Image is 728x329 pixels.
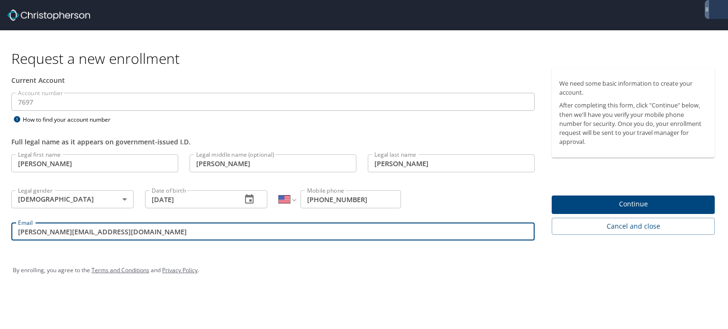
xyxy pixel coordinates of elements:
[8,9,90,21] img: cbt logo
[559,79,707,97] p: We need some basic information to create your account.
[552,218,715,235] button: Cancel and close
[11,190,134,208] div: [DEMOGRAPHIC_DATA]
[91,266,149,274] a: Terms and Conditions
[559,101,707,146] p: After completing this form, click "Continue" below, then we'll have you verify your mobile phone ...
[11,49,722,68] h1: Request a new enrollment
[11,75,535,85] div: Current Account
[162,266,198,274] a: Privacy Policy
[145,190,234,208] input: MM/DD/YYYY
[552,196,715,214] button: Continue
[559,221,707,232] span: Cancel and close
[300,190,401,208] input: Enter phone number
[11,137,535,147] div: Full legal name as it appears on government-issued I.D.
[11,114,130,125] div: How to find your account number
[13,258,715,282] div: By enrolling, you agree to the and .
[559,198,707,210] span: Continue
